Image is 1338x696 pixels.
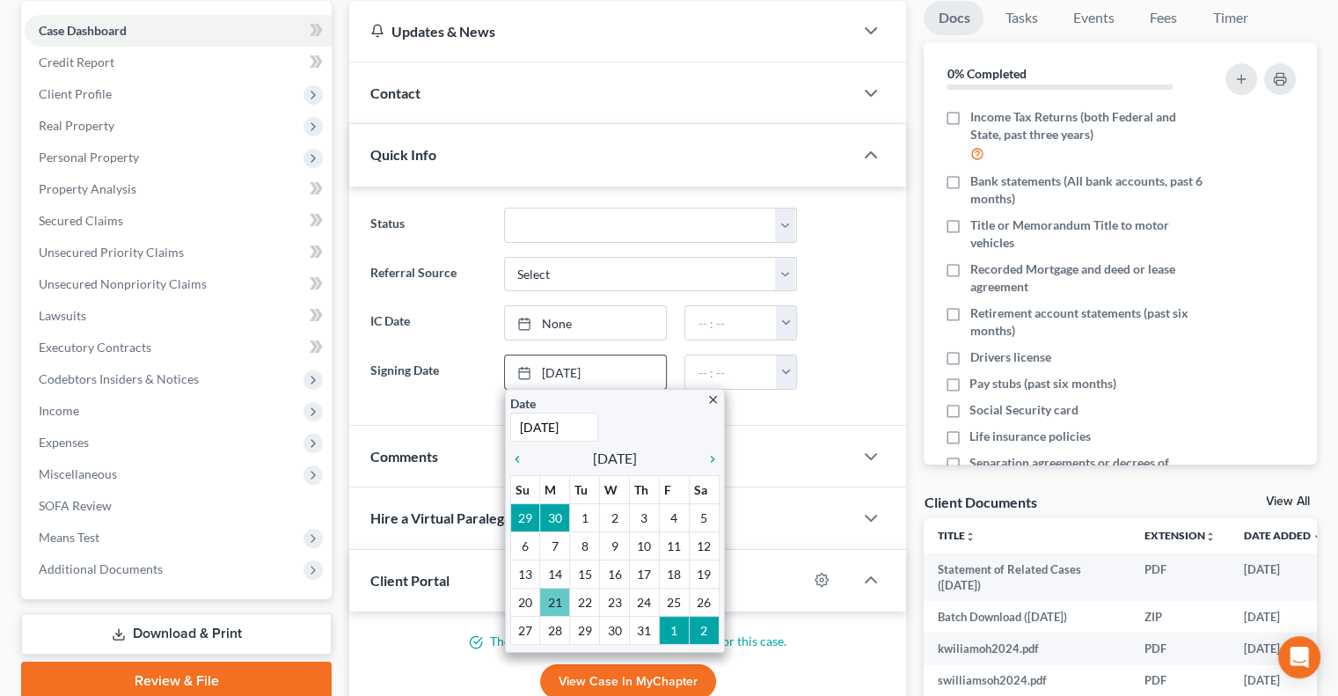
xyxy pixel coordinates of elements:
[969,216,1203,252] span: Title or Memorandum Title to motor vehicles
[600,616,630,644] td: 30
[689,588,719,616] td: 26
[685,355,777,389] input: -- : --
[39,86,112,101] span: Client Profile
[947,66,1026,81] strong: 0% Completed
[510,531,540,560] td: 6
[39,245,184,260] span: Unsecured Priority Claims
[938,529,976,542] a: Titleunfold_more
[629,503,659,531] td: 3
[21,613,332,655] a: Download & Print
[659,475,689,503] th: F
[540,560,570,588] td: 14
[370,146,436,163] span: Quick Info
[39,435,89,450] span: Expenses
[600,531,630,560] td: 9
[697,452,720,466] i: chevron_right
[1230,601,1337,633] td: [DATE]
[629,616,659,644] td: 31
[685,306,777,340] input: -- : --
[370,572,450,589] span: Client Portal
[39,466,117,481] span: Miscellaneous
[570,588,600,616] td: 22
[39,530,99,545] span: Means Test
[969,375,1116,392] span: Pay stubs (past six months)
[39,276,207,291] span: Unsecured Nonpriority Claims
[25,173,332,205] a: Property Analysis
[510,394,536,413] label: Date
[1058,1,1128,35] a: Events
[39,561,163,576] span: Additional Documents
[25,205,332,237] a: Secured Claims
[39,118,114,133] span: Real Property
[659,616,689,644] td: 1
[370,22,832,40] div: Updates & News
[39,213,123,228] span: Secured Claims
[25,15,332,47] a: Case Dashboard
[39,403,79,418] span: Income
[629,531,659,560] td: 10
[362,305,494,341] label: IC Date
[969,304,1203,340] span: Retirement account statements (past six months)
[39,308,86,323] span: Lawsuits
[659,588,689,616] td: 25
[570,475,600,503] th: Tu
[600,475,630,503] th: W
[969,172,1203,208] span: Bank statements (All bank accounts, past 6 months)
[540,588,570,616] td: 21
[25,300,332,332] a: Lawsuits
[570,531,600,560] td: 8
[600,588,630,616] td: 23
[505,355,667,389] a: [DATE]
[706,393,720,407] i: close
[969,348,1050,366] span: Drivers license
[969,401,1078,419] span: Social Security card
[505,306,667,340] a: None
[1312,531,1323,542] i: expand_more
[593,448,637,469] span: [DATE]
[1130,601,1230,633] td: ZIP
[570,503,600,531] td: 1
[689,616,719,644] td: 2
[659,503,689,531] td: 4
[540,531,570,560] td: 7
[924,493,1036,511] div: Client Documents
[540,616,570,644] td: 28
[540,503,570,531] td: 30
[600,560,630,588] td: 16
[1130,553,1230,602] td: PDF
[689,560,719,588] td: 19
[706,389,720,409] a: close
[924,553,1130,602] td: Statement of Related Cases ([DATE])
[600,503,630,531] td: 2
[969,260,1203,296] span: Recorded Mortgage and deed or lease agreement
[969,108,1203,143] span: Income Tax Returns (both Federal and State, past three years)
[570,560,600,588] td: 15
[39,23,127,38] span: Case Dashboard
[362,257,494,292] label: Referral Source
[1144,529,1216,542] a: Extensionunfold_more
[924,1,983,35] a: Docs
[39,498,112,513] span: SOFA Review
[370,509,515,526] span: Hire a Virtual Paralegal
[25,332,332,363] a: Executory Contracts
[570,616,600,644] td: 29
[689,503,719,531] td: 5
[659,531,689,560] td: 11
[991,1,1051,35] a: Tasks
[969,454,1203,489] span: Separation agreements or decrees of divorces
[689,531,719,560] td: 12
[965,531,976,542] i: unfold_more
[362,355,494,390] label: Signing Date
[370,633,885,650] p: The client portal was imported on [DATE] for this case.
[39,181,136,196] span: Property Analysis
[629,475,659,503] th: Th
[1230,633,1337,664] td: [DATE]
[969,428,1091,445] span: Life insurance policies
[25,490,332,522] a: SOFA Review
[689,475,719,503] th: Sa
[25,47,332,78] a: Credit Report
[39,55,114,70] span: Credit Report
[510,448,533,469] a: chevron_left
[697,448,720,469] a: chevron_right
[924,601,1130,633] td: Batch Download ([DATE])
